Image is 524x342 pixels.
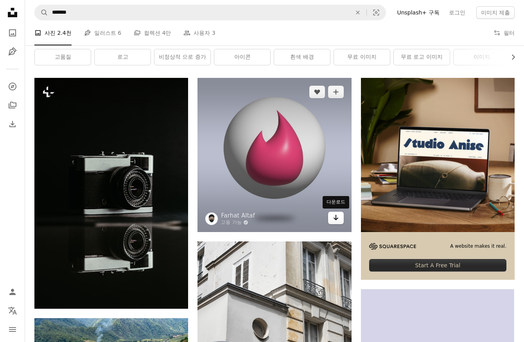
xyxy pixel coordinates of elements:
a: 흰색 배경 [274,49,330,65]
a: 아이콘 [214,49,270,65]
span: A website makes it real. [450,243,506,250]
button: Unsplash 검색 [35,5,48,20]
a: 사용자 3 [183,20,215,45]
a: 홈 — Unsplash [5,5,20,22]
button: 필터 [493,20,515,45]
a: Unsplash+ 구독 [392,6,444,19]
a: 컬렉션 4만 [134,20,171,45]
div: 다운로드 [323,196,349,209]
a: 카메라의 흑백 사진 [34,190,188,197]
button: 시각적 검색 [367,5,386,20]
button: 이미지 제출 [476,6,515,19]
button: 좋아요 [309,86,325,98]
a: A website makes it real.Start A Free Trial [361,78,515,280]
span: 3 [212,29,215,37]
a: Farhat Altaf [221,212,255,220]
span: 4만 [162,29,171,37]
a: 로고 [95,49,151,65]
a: 컬렉션 [5,97,20,113]
a: 로그인 [444,6,470,19]
a: 일러스트 6 [84,20,121,45]
a: 이미지 [454,49,510,65]
img: 카메라의 흑백 사진 [34,78,188,309]
button: 컬렉션에 추가 [328,86,344,98]
span: 6 [118,29,121,37]
div: Start A Free Trial [369,259,506,272]
a: 일러스트 [5,44,20,59]
form: 사이트 전체에서 이미지 찾기 [34,5,386,20]
button: 언어 [5,303,20,319]
img: file-1705255347840-230a6ab5bca9image [369,243,416,250]
a: 사진 [5,25,20,41]
a: 무료 이미지 [334,49,390,65]
a: 다운로드 내역 [5,116,20,132]
a: 다운로드 [328,212,344,224]
a: 분홍색 방울이 있는 흰색 공 [197,151,351,158]
button: 메뉴 [5,322,20,337]
a: 로그인 / 가입 [5,284,20,300]
img: 분홍색 방울이 있는 흰색 공 [197,78,351,232]
a: 탐색 [5,79,20,94]
button: 삭제 [349,5,366,20]
button: 목록을 오른쪽으로 스크롤 [506,49,515,65]
img: file-1705123271268-c3eaf6a79b21image [361,78,515,232]
img: Farhat Altaf의 프로필로 이동 [205,212,218,225]
a: 비정상적 으로 증가 [154,49,210,65]
a: 고용 가능 [221,220,255,226]
a: 무료 로고 이미지 [394,49,450,65]
a: 고품질 [35,49,91,65]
